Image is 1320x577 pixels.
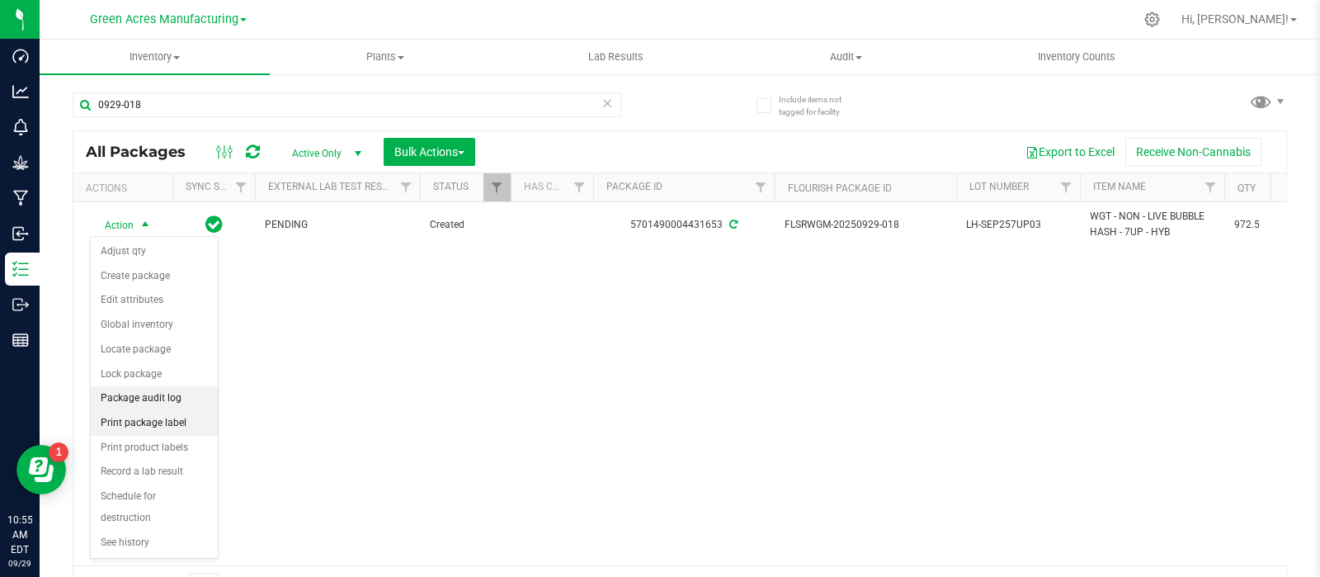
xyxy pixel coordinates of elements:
[270,40,500,74] a: Plants
[12,83,29,100] inline-svg: Analytics
[732,50,960,64] span: Audit
[91,436,218,461] li: Print product labels
[1197,173,1224,201] a: Filter
[1237,182,1256,194] a: Qty
[393,173,420,201] a: Filter
[73,92,621,117] input: Search Package ID, Item Name, SKU, Lot or Part Number...
[12,296,29,313] inline-svg: Outbound
[433,181,469,192] a: Status
[591,217,777,233] div: 5701490004431653
[86,182,166,194] div: Actions
[271,50,499,64] span: Plants
[961,40,1191,74] a: Inventory Counts
[511,173,593,202] th: Has COA
[785,217,946,233] span: FLSRWGM-20250929-018
[501,40,731,74] a: Lab Results
[91,386,218,411] li: Package audit log
[430,217,501,233] span: Created
[91,485,218,530] li: Schedule for destruction
[1125,138,1261,166] button: Receive Non-Cannabis
[1053,173,1080,201] a: Filter
[91,288,218,313] li: Edit attributes
[779,93,861,118] span: Include items not tagged for facility
[788,182,892,194] a: Flourish Package ID
[91,411,218,436] li: Print package label
[394,145,464,158] span: Bulk Actions
[12,48,29,64] inline-svg: Dashboard
[91,531,218,556] li: See history
[12,154,29,171] inline-svg: Grow
[731,40,961,74] a: Audit
[1181,12,1289,26] span: Hi, [PERSON_NAME]!
[747,173,775,201] a: Filter
[1234,217,1297,233] span: 972.5
[566,173,593,201] a: Filter
[91,460,218,485] li: Record a lab result
[1142,12,1162,27] div: Manage settings
[1093,181,1146,192] a: Item Name
[384,138,475,166] button: Bulk Actions
[228,173,255,201] a: Filter
[7,557,32,570] p: 09/29
[7,513,32,557] p: 10:55 AM EDT
[606,181,662,192] a: Package ID
[727,219,738,230] span: Sync from Compliance System
[205,213,223,236] span: In Sync
[265,217,410,233] span: PENDING
[12,119,29,135] inline-svg: Monitoring
[90,12,238,26] span: Green Acres Manufacturing
[135,214,156,237] span: select
[91,264,218,289] li: Create package
[1015,138,1125,166] button: Export to Excel
[91,338,218,362] li: Locate package
[1016,50,1138,64] span: Inventory Counts
[1090,209,1214,240] span: WGT - NON - LIVE BUBBLE HASH - 7UP - HYB
[12,332,29,348] inline-svg: Reports
[86,143,202,161] span: All Packages
[91,313,218,338] li: Global inventory
[49,442,68,462] iframe: Resource center unread badge
[483,173,511,201] a: Filter
[601,92,613,114] span: Clear
[16,445,66,494] iframe: Resource center
[12,190,29,206] inline-svg: Manufacturing
[12,225,29,242] inline-svg: Inbound
[268,181,398,192] a: External Lab Test Result
[90,214,134,237] span: Action
[91,362,218,387] li: Lock package
[566,50,666,64] span: Lab Results
[12,261,29,277] inline-svg: Inventory
[40,40,270,74] a: Inventory
[966,217,1070,233] span: LH-SEP257UP03
[91,239,218,264] li: Adjust qty
[40,50,270,64] span: Inventory
[186,181,249,192] a: Sync Status
[969,181,1029,192] a: Lot Number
